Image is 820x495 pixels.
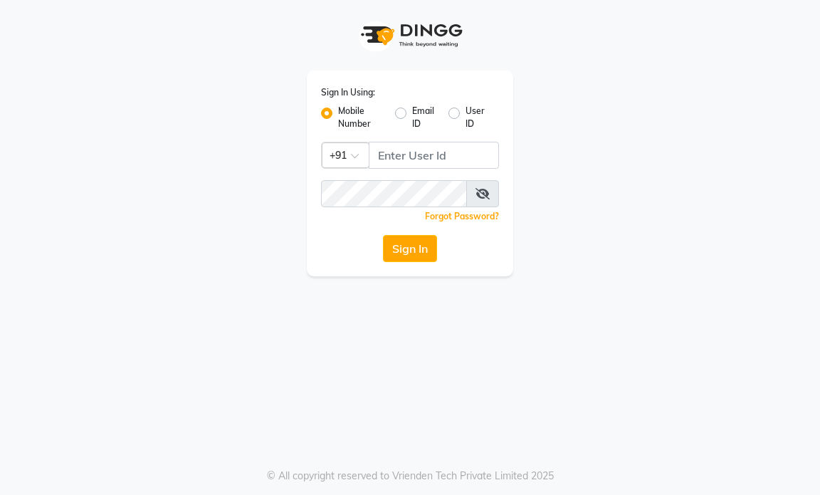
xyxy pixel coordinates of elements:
a: Forgot Password? [425,211,499,222]
label: Sign In Using: [321,86,375,99]
input: Username [321,180,467,207]
img: logo1.svg [353,14,467,56]
label: User ID [466,105,488,130]
button: Sign In [383,235,437,262]
label: Mobile Number [338,105,384,130]
input: Username [369,142,499,169]
label: Email ID [412,105,436,130]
